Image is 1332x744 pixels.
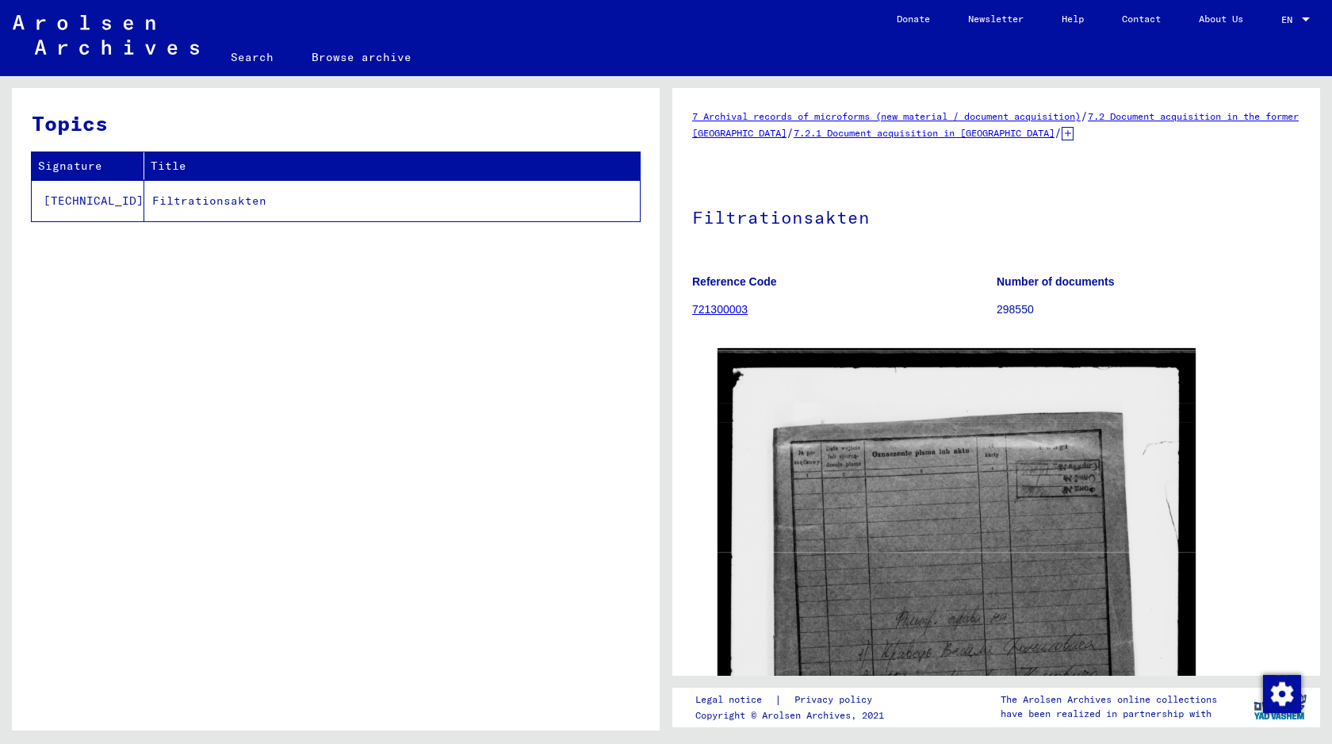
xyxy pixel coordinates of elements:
h3: Topics [32,108,639,139]
img: yv_logo.png [1250,687,1310,727]
a: 7.2.1 Document acquisition in [GEOGRAPHIC_DATA] [794,127,1054,139]
a: 7 Archival records of microforms (new material / document acquisition) [692,110,1081,122]
p: have been realized in partnership with [1001,707,1217,721]
span: / [1081,109,1088,123]
td: [TECHNICAL_ID] [32,180,144,221]
p: Copyright © Arolsen Archives, 2021 [695,708,891,723]
h1: Filtrationsakten [692,181,1300,251]
p: The Arolsen Archives online collections [1001,692,1217,707]
a: Browse archive [293,38,431,76]
a: Legal notice [695,692,775,708]
a: Privacy policy [782,692,891,708]
p: 298550 [997,301,1300,318]
th: Signature [32,152,144,180]
a: 721300003 [692,303,748,316]
img: Change consent [1263,675,1301,713]
b: Reference Code [692,275,777,288]
a: Search [212,38,293,76]
th: Title [144,152,640,180]
span: / [1054,125,1062,140]
img: Arolsen_neg.svg [13,15,199,55]
div: | [695,692,891,708]
td: Filtrationsakten [144,180,640,221]
span: EN [1281,14,1299,25]
span: / [787,125,794,140]
b: Number of documents [997,275,1115,288]
div: Change consent [1262,674,1300,712]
